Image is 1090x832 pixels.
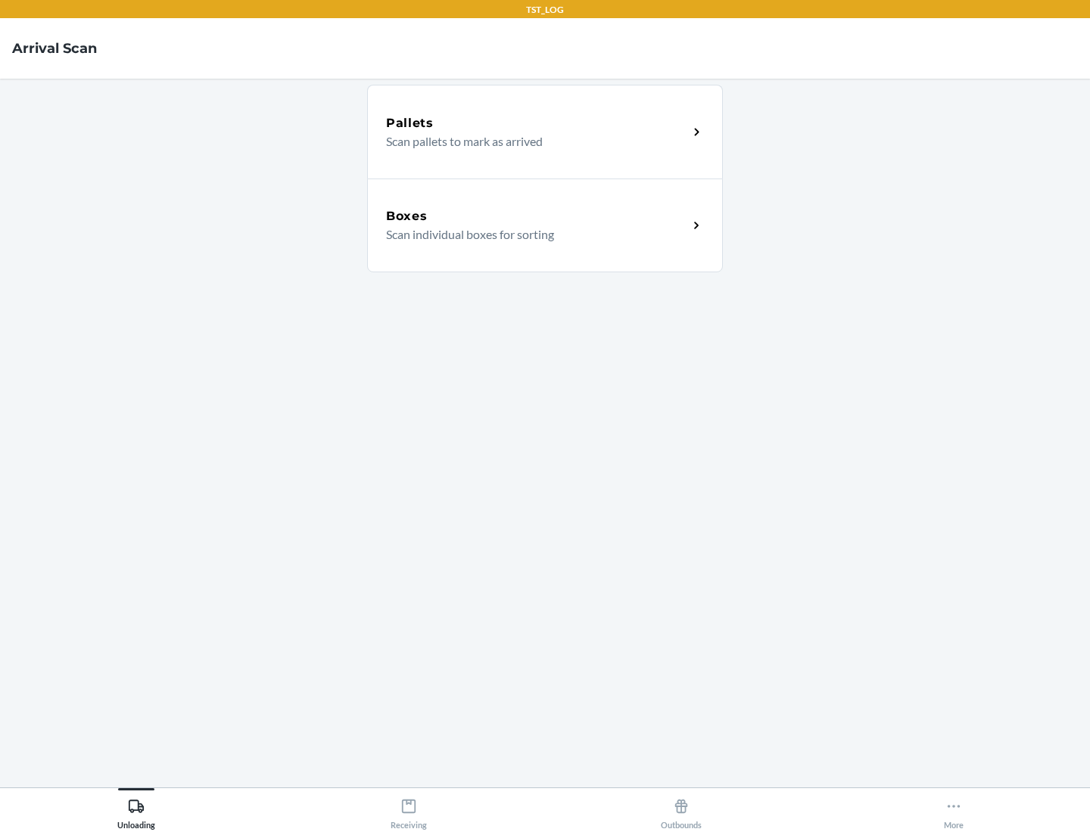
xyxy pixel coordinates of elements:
p: TST_LOG [526,3,564,17]
h5: Pallets [386,114,434,132]
p: Scan individual boxes for sorting [386,225,676,244]
button: More [817,788,1090,830]
div: More [944,792,964,830]
h5: Boxes [386,207,428,225]
a: BoxesScan individual boxes for sorting [367,179,723,272]
button: Outbounds [545,788,817,830]
h4: Arrival Scan [12,39,97,58]
a: PalletsScan pallets to mark as arrived [367,85,723,179]
p: Scan pallets to mark as arrived [386,132,676,151]
div: Outbounds [661,792,702,830]
div: Unloading [117,792,155,830]
button: Receiving [272,788,545,830]
div: Receiving [391,792,427,830]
